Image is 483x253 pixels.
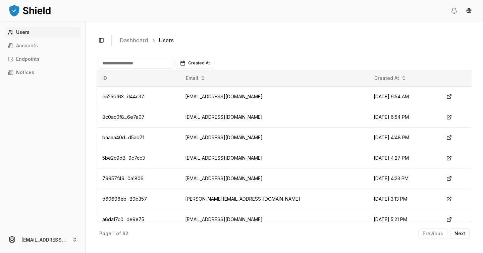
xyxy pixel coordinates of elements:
span: d60696eb...89b357 [102,196,147,202]
td: [EMAIL_ADDRESS][DOMAIN_NAME] [180,148,368,168]
p: [EMAIL_ADDRESS][DOMAIN_NAME] [21,236,67,243]
span: [DATE] 9:54 AM [374,94,409,99]
button: Created At [176,58,214,68]
td: [EMAIL_ADDRESS][DOMAIN_NAME] [180,209,368,230]
p: of [116,231,121,236]
span: e525bf63...d44c37 [102,94,144,99]
span: [DATE] 6:54 PM [374,114,409,120]
span: [DATE] 5:21 PM [374,216,407,222]
span: [DATE] 4:23 PM [374,175,409,181]
nav: breadcrumb [120,36,467,44]
p: 1 [113,231,115,236]
p: 82 [122,231,128,236]
span: 5be2c9d8...9c7cc3 [102,155,145,161]
span: [DATE] 4:27 PM [374,155,409,161]
p: Accounts [16,43,38,48]
td: [PERSON_NAME][EMAIL_ADDRESS][DOMAIN_NAME] [180,189,368,209]
span: [DATE] 3:13 PM [374,196,407,202]
a: Users [159,36,174,44]
a: Dashboard [120,36,148,44]
span: a6da17c0...de9e75 [102,216,144,222]
button: Email [183,73,208,84]
img: ShieldPay Logo [8,4,52,17]
td: [EMAIL_ADDRESS][DOMAIN_NAME] [180,107,368,127]
span: Created At [188,60,210,66]
p: Users [16,30,30,35]
td: [EMAIL_ADDRESS][DOMAIN_NAME] [180,86,368,107]
span: 8c0ac0f8...6e7a07 [102,114,145,120]
a: Accounts [5,40,80,51]
a: Users [5,27,80,38]
span: baaaa40d...d5ab71 [102,135,144,140]
td: [EMAIL_ADDRESS][DOMAIN_NAME] [180,127,368,148]
span: 79957f49...0a1806 [102,175,144,181]
p: Page [99,231,111,236]
td: [EMAIL_ADDRESS][DOMAIN_NAME] [180,168,368,189]
button: Next [450,228,470,239]
th: ID [97,70,180,86]
span: [DATE] 4:48 PM [374,135,409,140]
button: [EMAIL_ADDRESS][DOMAIN_NAME] [3,229,83,250]
button: Created At [372,73,409,84]
p: Endpoints [16,57,40,61]
p: Notices [16,70,34,75]
p: Next [454,231,465,236]
a: Endpoints [5,54,80,64]
a: Notices [5,67,80,78]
